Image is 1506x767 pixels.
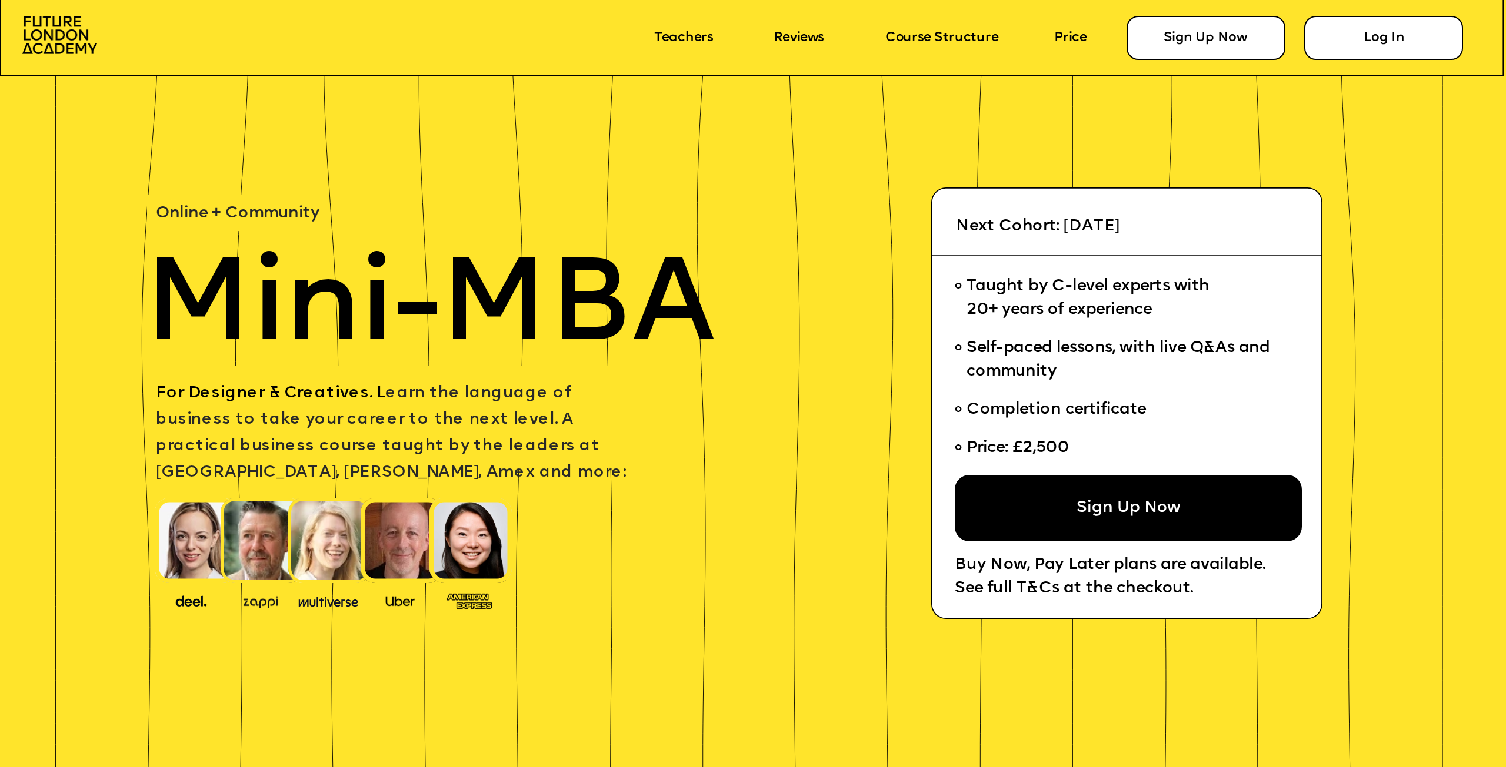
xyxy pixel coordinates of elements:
[955,557,1265,574] span: Buy Now, Pay Later plans are available.
[371,592,429,608] img: image-99cff0b2-a396-4aab-8550-cf4071da2cb9.png
[156,206,319,222] span: Online + Community
[293,590,364,609] img: image-b7d05013-d886-4065-8d38-3eca2af40620.png
[955,581,1193,597] span: See full T&Cs at the checkout.
[440,589,499,611] img: image-93eab660-639c-4de6-957c-4ae039a0235a.png
[967,440,1069,456] span: Price: £2,500
[156,386,626,481] span: earn the language of business to take your career to the next level. A practical business course ...
[774,31,824,45] a: Reviews
[885,31,999,45] a: Course Structure
[967,340,1274,380] span: Self-paced lessons, with live Q&As and community
[956,218,1119,235] span: Next Cohort: [DATE]
[162,590,221,609] img: image-388f4489-9820-4c53-9b08-f7df0b8d4ae2.png
[156,386,385,402] span: For Designer & Creatives. L
[22,16,98,54] img: image-aac980e9-41de-4c2d-a048-f29dd30a0068.png
[231,592,290,608] img: image-b2f1584c-cbf7-4a77-bbe0-f56ae6ee31f2.png
[967,278,1210,318] span: Taught by C-level experts with 20+ years of experience
[967,401,1146,418] span: Completion certificate
[1054,31,1087,45] a: Price
[144,251,715,369] span: Mini-MBA
[654,31,713,45] a: Teachers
